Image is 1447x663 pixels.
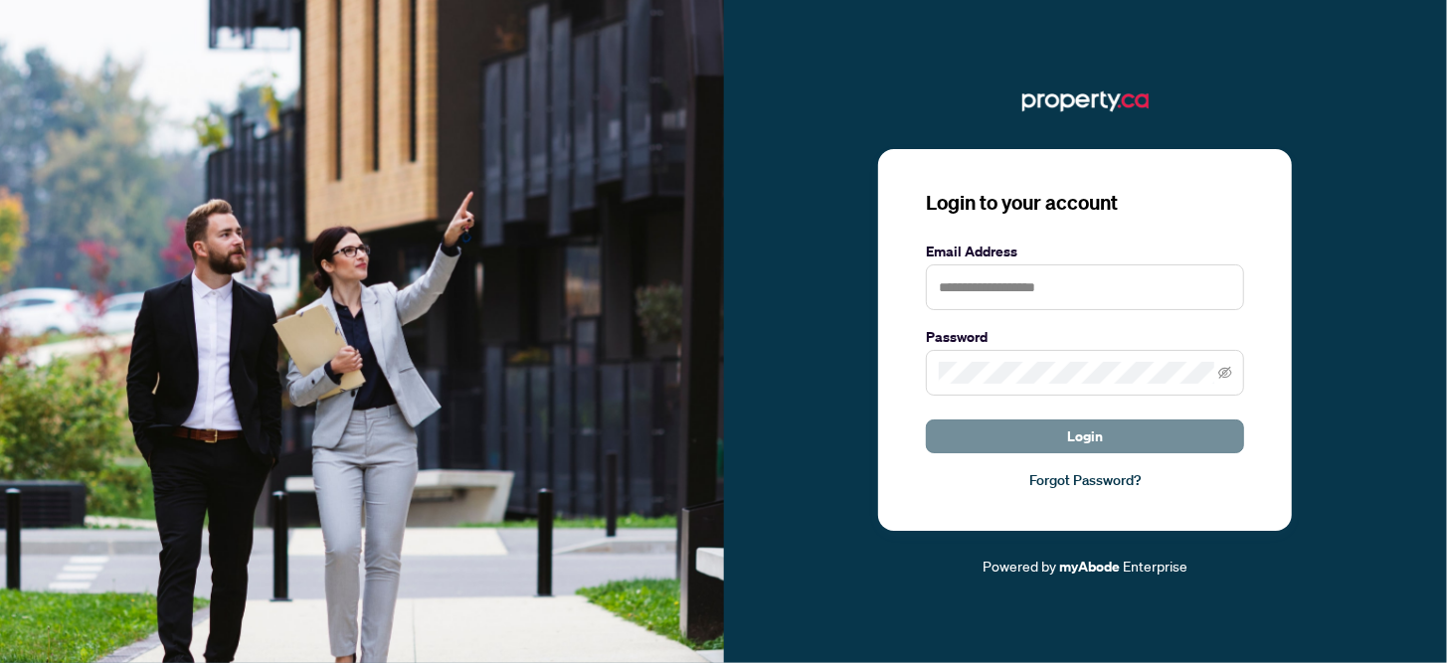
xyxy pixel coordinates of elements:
[926,469,1244,491] a: Forgot Password?
[1067,420,1103,452] span: Login
[1218,366,1232,380] span: eye-invisible
[1022,85,1149,117] img: ma-logo
[983,557,1056,575] span: Powered by
[926,241,1244,262] label: Email Address
[926,419,1244,453] button: Login
[1059,556,1120,578] a: myAbode
[926,189,1244,217] h3: Login to your account
[926,326,1244,348] label: Password
[1123,557,1187,575] span: Enterprise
